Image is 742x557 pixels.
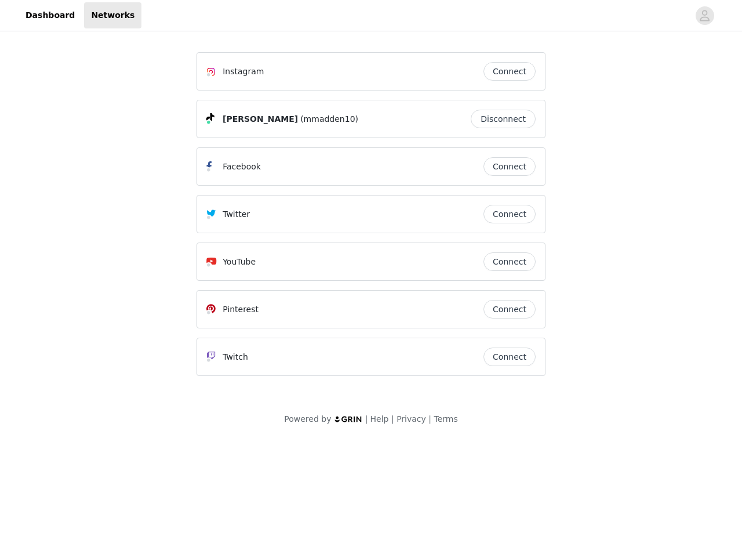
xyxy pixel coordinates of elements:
[84,2,141,28] a: Networks
[370,414,389,424] a: Help
[206,67,216,77] img: Instagram Icon
[223,256,256,268] p: YouTube
[223,113,298,125] span: [PERSON_NAME]
[223,161,261,173] p: Facebook
[223,303,259,316] p: Pinterest
[483,252,536,271] button: Connect
[365,414,368,424] span: |
[391,414,394,424] span: |
[300,113,358,125] span: (mmadden10)
[223,208,250,220] p: Twitter
[471,110,536,128] button: Disconnect
[483,348,536,366] button: Connect
[19,2,82,28] a: Dashboard
[483,300,536,319] button: Connect
[223,351,248,363] p: Twitch
[483,62,536,81] button: Connect
[334,415,363,423] img: logo
[397,414,426,424] a: Privacy
[483,205,536,223] button: Connect
[699,6,710,25] div: avatar
[223,66,264,78] p: Instagram
[284,414,331,424] span: Powered by
[483,157,536,176] button: Connect
[428,414,431,424] span: |
[434,414,457,424] a: Terms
